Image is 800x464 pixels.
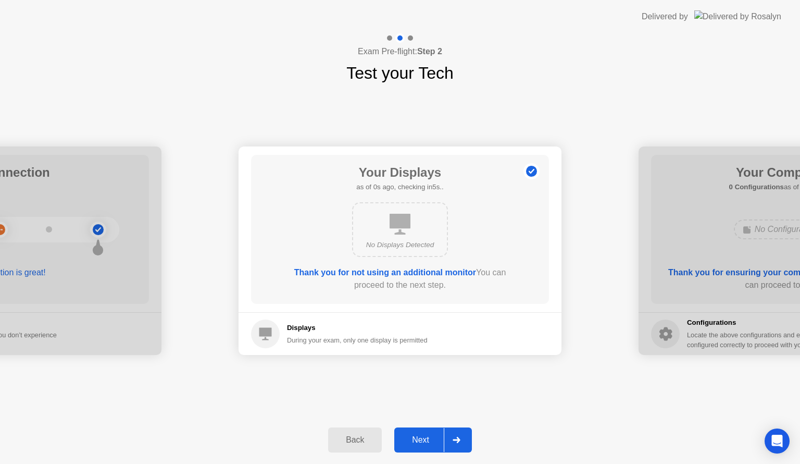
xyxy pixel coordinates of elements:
[287,335,428,345] div: During your exam, only one display is permitted
[281,266,519,291] div: You can proceed to the next step.
[394,428,472,453] button: Next
[361,240,439,250] div: No Displays Detected
[331,435,379,445] div: Back
[642,10,688,23] div: Delivered by
[694,10,781,22] img: Delivered by Rosalyn
[328,428,382,453] button: Back
[417,47,442,56] b: Step 2
[287,323,428,333] h5: Displays
[765,429,790,454] div: Open Intercom Messenger
[294,268,476,277] b: Thank you for not using an additional monitor
[346,60,454,86] h1: Test your Tech
[358,45,442,58] h4: Exam Pre-flight:
[397,435,444,445] div: Next
[356,182,443,192] h5: as of 0s ago, checking in5s..
[356,163,443,182] h1: Your Displays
